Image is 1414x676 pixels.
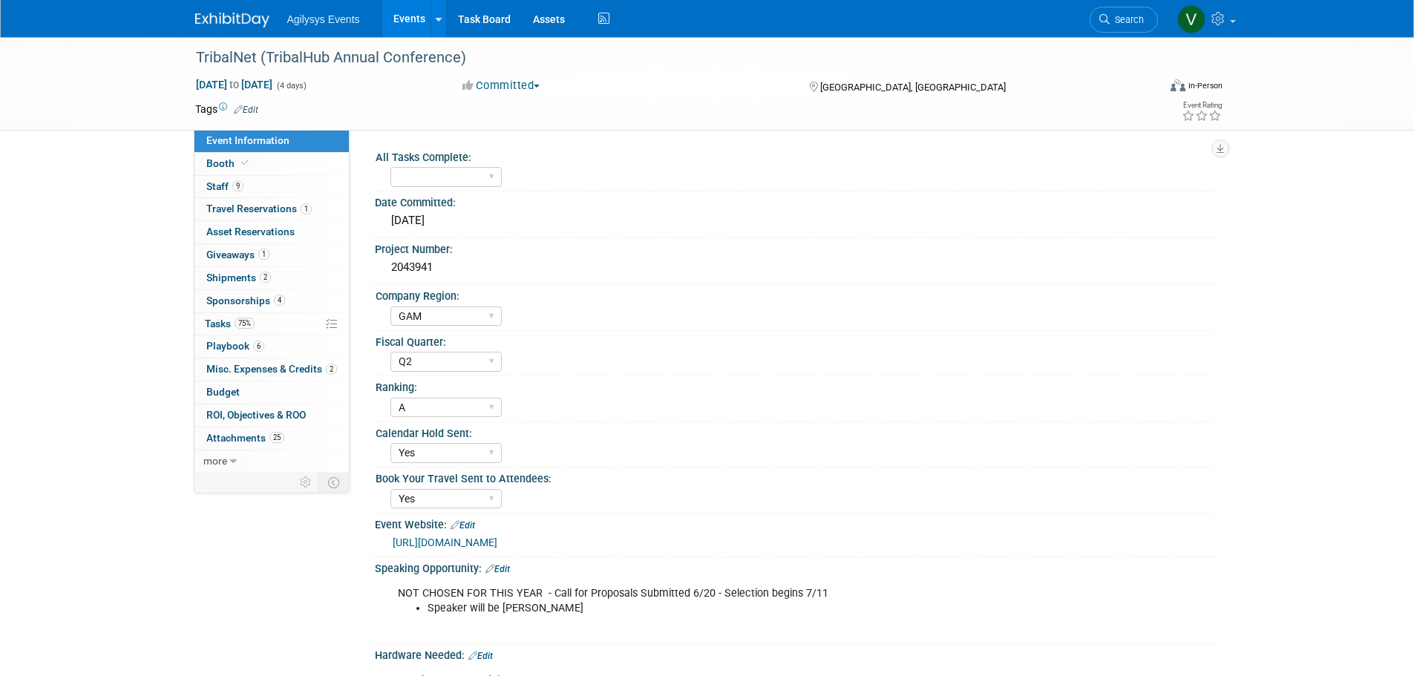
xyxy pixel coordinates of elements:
[194,450,349,473] a: more
[457,78,546,93] button: Committed
[194,404,349,427] a: ROI, Objectives & ROO
[376,285,1213,303] div: Company Region:
[253,341,264,352] span: 6
[194,381,349,404] a: Budget
[194,358,349,381] a: Misc. Expenses & Credits2
[194,267,349,289] a: Shipments2
[485,564,510,574] a: Edit
[275,81,307,91] span: (4 days)
[241,159,249,167] i: Booth reservation complete
[206,134,289,146] span: Event Information
[375,557,1220,577] div: Speaking Opportunity:
[206,249,269,260] span: Giveaways
[194,313,349,335] a: Tasks75%
[206,386,240,398] span: Budget
[206,295,285,306] span: Sponsorships
[376,422,1213,441] div: Calendar Hold Sent:
[387,579,1056,638] div: NOT CHOSEN FOR THIS YEAR - Call for Proposals Submitted 6/20 - Selection begins 7/11
[235,318,255,329] span: 75%
[1070,77,1223,99] div: Event Format
[194,221,349,243] a: Asset Reservations
[232,180,243,191] span: 9
[1171,79,1185,91] img: Format-Inperson.png
[195,78,273,91] span: [DATE] [DATE]
[206,340,264,352] span: Playbook
[376,331,1213,350] div: Fiscal Quarter:
[194,244,349,266] a: Giveaways1
[206,432,284,444] span: Attachments
[375,513,1220,533] div: Event Website:
[375,191,1220,210] div: Date Committed:
[393,536,497,548] a: [URL][DOMAIN_NAME]
[206,363,337,375] span: Misc. Expenses & Credits
[293,473,319,492] td: Personalize Event Tab Strip
[318,473,349,492] td: Toggle Event Tabs
[269,432,284,443] span: 25
[205,318,255,329] span: Tasks
[258,249,269,260] span: 1
[194,290,349,312] a: Sponsorships4
[428,601,1047,616] li: Speaker will be [PERSON_NAME]
[206,203,312,214] span: Travel Reservations
[206,180,243,192] span: Staff
[1177,5,1205,33] img: Vaitiare Munoz
[1090,7,1158,33] a: Search
[301,203,312,214] span: 1
[386,209,1208,232] div: [DATE]
[206,272,271,283] span: Shipments
[227,79,241,91] span: to
[1182,102,1222,109] div: Event Rating
[206,157,252,169] span: Booth
[376,467,1213,486] div: Book Your Travel Sent to Attendees:
[376,376,1213,395] div: Ranking:
[194,335,349,358] a: Playbook6
[194,176,349,198] a: Staff9
[326,364,337,375] span: 2
[376,146,1213,165] div: All Tasks Complete:
[375,238,1220,257] div: Project Number:
[206,226,295,237] span: Asset Reservations
[451,520,475,531] a: Edit
[194,153,349,175] a: Booth
[468,651,493,661] a: Edit
[820,82,1006,93] span: [GEOGRAPHIC_DATA], [GEOGRAPHIC_DATA]
[203,455,227,467] span: more
[260,272,271,283] span: 2
[1188,80,1222,91] div: In-Person
[194,130,349,152] a: Event Information
[194,427,349,450] a: Attachments25
[195,13,269,27] img: ExhibitDay
[375,644,1220,663] div: Hardware Needed:
[287,13,360,25] span: Agilysys Events
[386,256,1208,279] div: 2043941
[195,102,258,117] td: Tags
[194,198,349,220] a: Travel Reservations1
[206,409,306,421] span: ROI, Objectives & ROO
[274,295,285,306] span: 4
[234,105,258,115] a: Edit
[191,45,1136,71] div: TribalNet (TribalHub Annual Conference)
[1110,14,1144,25] span: Search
